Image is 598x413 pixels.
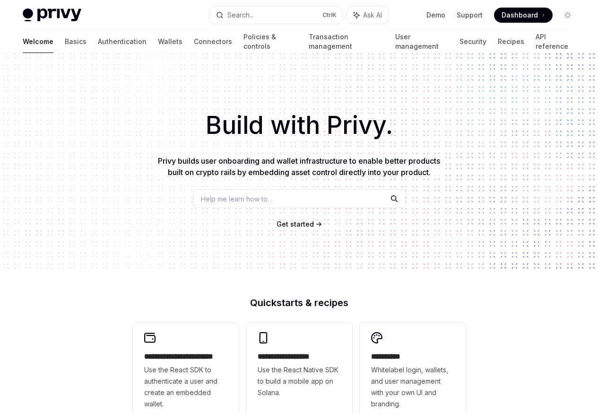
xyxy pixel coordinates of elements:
button: Search...CtrlK [209,7,342,24]
span: Use the React SDK to authenticate a user and create an embedded wallet. [144,364,227,410]
a: Basics [65,30,87,53]
a: Security [459,30,486,53]
a: Transaction management [309,30,383,53]
span: Use the React Native SDK to build a mobile app on Solana. [258,364,341,398]
a: Get started [277,220,314,229]
a: Wallets [158,30,182,53]
span: Ask AI [363,10,382,20]
a: Welcome [23,30,53,53]
a: Demo [426,10,445,20]
span: Get started [277,220,314,228]
div: Search... [227,9,254,21]
button: Toggle dark mode [560,8,575,23]
a: Dashboard [494,8,553,23]
a: API reference [536,30,575,53]
span: Help me learn how to… [201,194,273,204]
a: Connectors [194,30,232,53]
button: Ask AI [347,7,389,24]
img: light logo [23,9,81,22]
a: Authentication [98,30,147,53]
span: Privy builds user onboarding and wallet infrastructure to enable better products built on crypto ... [158,156,440,177]
span: Whitelabel login, wallets, and user management with your own UI and branding. [371,364,454,410]
a: Recipes [498,30,524,53]
a: Support [457,10,483,20]
span: Dashboard [502,10,538,20]
a: Policies & controls [243,30,297,53]
span: Ctrl K [322,11,337,19]
h1: Build with Privy. [15,107,583,144]
h2: Quickstarts & recipes [133,298,466,308]
a: User management [395,30,449,53]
